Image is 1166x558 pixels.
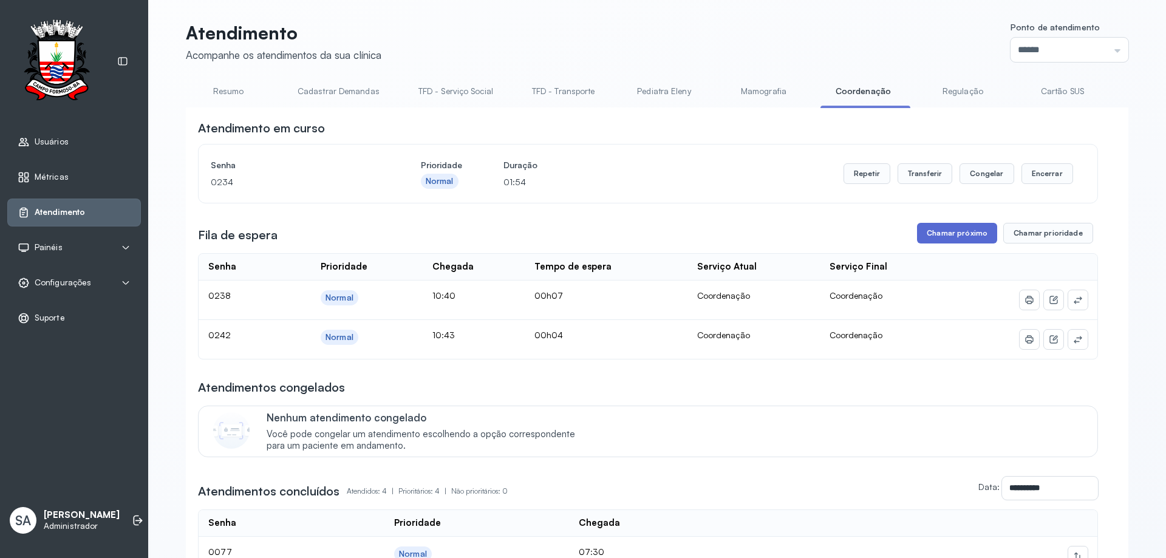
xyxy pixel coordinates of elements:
button: Transferir [898,163,953,184]
a: Resumo [186,81,271,101]
span: Painéis [35,242,63,253]
button: Repetir [844,163,890,184]
span: 0077 [208,546,232,557]
button: Chamar prioridade [1003,223,1093,243]
div: Normal [426,176,454,186]
p: Nenhum atendimento congelado [267,411,588,424]
span: 00h07 [534,290,563,301]
p: 0234 [211,174,380,191]
h3: Atendimentos congelados [198,379,345,396]
p: 01:54 [503,174,537,191]
span: 00h04 [534,330,563,340]
button: Encerrar [1021,163,1073,184]
span: Ponto de atendimento [1011,22,1100,32]
label: Data: [978,481,1000,492]
span: Usuários [35,137,69,147]
span: Você pode congelar um atendimento escolhendo a opção correspondente para um paciente em andamento. [267,429,588,452]
div: Coordenação [697,290,811,301]
h4: Prioridade [421,157,462,174]
p: Prioritários: 4 [398,483,451,500]
h3: Atendimento em curso [198,120,325,137]
a: Atendimento [18,206,131,219]
h3: Atendimentos concluídos [198,483,339,500]
img: Logotipo do estabelecimento [13,19,100,104]
span: | [392,486,394,495]
a: TFD - Serviço Social [406,81,505,101]
span: 07:30 [579,546,604,557]
span: | [445,486,446,495]
span: 10:40 [432,290,455,301]
p: Não prioritários: 0 [451,483,508,500]
div: Tempo de espera [534,261,612,273]
a: Coordenação [820,81,905,101]
span: 0242 [208,330,231,340]
div: Coordenação [697,330,811,341]
span: Suporte [35,313,65,323]
span: Atendimento [35,207,85,217]
div: Acompanhe os atendimentos da sua clínica [186,49,381,61]
div: Senha [208,261,236,273]
a: Mamografia [721,81,806,101]
a: Métricas [18,171,131,183]
span: Coordenação [830,330,882,340]
div: Serviço Final [830,261,887,273]
div: Chegada [579,517,620,529]
div: Senha [208,517,236,529]
div: Normal [326,332,353,342]
img: Imagem de CalloutCard [213,412,250,449]
span: 10:43 [432,330,455,340]
h4: Senha [211,157,380,174]
span: Métricas [35,172,69,182]
p: Atendimento [186,22,381,44]
span: 0238 [208,290,231,301]
a: TFD - Transporte [520,81,607,101]
p: [PERSON_NAME] [44,509,120,521]
div: Serviço Atual [697,261,757,273]
a: Cartão SUS [1020,81,1105,101]
div: Chegada [432,261,474,273]
span: Configurações [35,277,91,288]
h4: Duração [503,157,537,174]
h3: Fila de espera [198,226,278,243]
div: Normal [326,293,353,303]
a: Pediatra Eleny [621,81,706,101]
p: Administrador [44,521,120,531]
div: Prioridade [394,517,441,529]
button: Chamar próximo [917,223,997,243]
button: Congelar [960,163,1014,184]
a: Cadastrar Demandas [285,81,392,101]
p: Atendidos: 4 [347,483,398,500]
a: Usuários [18,136,131,148]
a: Regulação [920,81,1005,101]
span: Coordenação [830,290,882,301]
div: Prioridade [321,261,367,273]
